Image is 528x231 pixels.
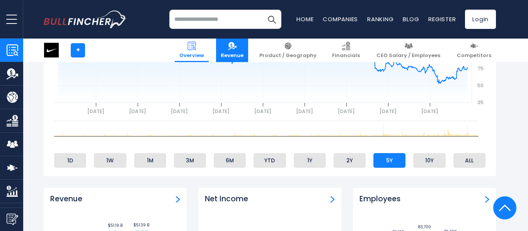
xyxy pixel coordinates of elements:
a: Overview [175,39,209,62]
a: Financials [327,39,364,62]
span: Overview [179,52,204,59]
a: Revenue [176,194,180,203]
a: Employees [485,194,489,203]
li: 3M [174,153,206,168]
li: YTD [254,153,286,168]
text: [DATE] [296,108,313,115]
img: NKE logo [44,43,59,57]
a: Blog [403,15,419,23]
text: $51.39 B [133,222,149,228]
a: Revenue [216,39,248,62]
a: Net income [330,194,335,203]
span: Financials [332,52,360,59]
h3: Revenue [50,194,82,204]
a: Register [428,15,456,23]
text: 75 [477,65,484,72]
li: 1Y [294,153,326,168]
text: [DATE] [380,108,397,115]
button: Search [262,10,281,29]
text: [DATE] [254,108,271,115]
a: CEO Salary / Employees [372,39,445,62]
a: Companies [323,15,358,23]
li: 1M [134,153,166,168]
a: Go to homepage [44,10,127,28]
text: [DATE] [213,108,230,115]
li: 2Y [334,153,366,168]
a: + [71,43,85,57]
a: Product / Geography [255,39,321,62]
text: 83,700 [418,224,431,230]
span: Product / Geography [259,52,317,59]
span: Competitors [457,52,491,59]
li: 1W [94,153,126,168]
span: Revenue [221,52,244,59]
a: Login [465,10,496,29]
text: [DATE] [171,108,188,115]
a: Ranking [367,15,393,23]
text: 50 [477,82,484,89]
h3: Net Income [205,194,248,204]
img: bullfincher logo [44,10,127,28]
text: [DATE] [129,108,146,115]
text: 25 [477,99,484,106]
text: $51.19 B [108,223,123,228]
text: [DATE] [338,108,355,115]
li: 6M [214,153,246,168]
h3: Employees [359,194,400,204]
a: Home [296,15,313,23]
li: 1D [54,153,86,168]
span: CEO Salary / Employees [376,52,440,59]
li: 5Y [373,153,405,168]
li: 10Y [413,153,445,168]
text: [DATE] [421,108,438,115]
li: ALL [453,153,485,168]
text: [DATE] [87,108,104,115]
a: Competitors [452,39,496,62]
